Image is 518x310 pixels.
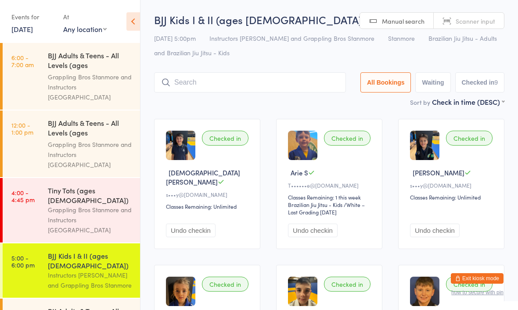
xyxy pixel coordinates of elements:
button: Undo checkin [288,224,338,237]
div: Classes Remaining: Unlimited [166,203,251,210]
div: Checked in [446,277,493,292]
button: Waiting [415,72,450,93]
img: image1754896714.png [288,131,317,160]
div: Events for [11,10,54,24]
img: image1755672879.png [410,277,439,306]
span: Arie S [291,168,308,177]
div: BJJ Kids I & II (ages [DEMOGRAPHIC_DATA]) [48,251,133,270]
button: Undo checkin [410,224,460,237]
div: BJJ Adults & Teens - All Levels (ages [DEMOGRAPHIC_DATA]+) [48,50,133,72]
div: s•••y@[DOMAIN_NAME] [410,182,495,189]
div: Classes Remaining: 1 this week [288,193,373,201]
div: Brazilian Jiu Jitsu - Kids [288,201,342,208]
img: image1746605042.png [410,131,439,160]
button: Checked in9 [455,72,505,93]
div: Grappling Bros Stanmore and Instructors [GEOGRAPHIC_DATA] [48,139,133,170]
div: Checked in [202,131,248,146]
a: [DATE] [11,24,33,34]
div: Any location [63,24,107,34]
div: Checked in [324,277,371,292]
div: Checked in [202,277,248,292]
button: Exit kiosk mode [451,273,504,284]
div: Check in time (DESC) [432,97,504,107]
h2: BJJ Kids I & II (ages [DEMOGRAPHIC_DATA]) Check-in [154,12,504,27]
a: 5:00 -6:00 pmBJJ Kids I & II (ages [DEMOGRAPHIC_DATA])Instructors [PERSON_NAME] and Grappling Bro... [3,243,140,298]
button: Undo checkin [166,224,216,237]
img: image1748862803.png [166,277,195,306]
span: [DATE] 5:00pm [154,34,196,43]
span: [DEMOGRAPHIC_DATA][PERSON_NAME] [166,168,240,186]
div: Grappling Bros Stanmore and Instructors [GEOGRAPHIC_DATA] [48,72,133,102]
div: Checked in [324,131,371,146]
div: Tiny Tots (ages [DEMOGRAPHIC_DATA]) [48,185,133,205]
span: Manual search [382,17,424,25]
time: 12:00 - 1:00 pm [11,121,33,135]
span: Stanmore [388,34,415,43]
label: Sort by [410,98,430,107]
span: Scanner input [456,17,495,25]
a: 12:00 -1:00 pmBJJ Adults & Teens - All Levels (ages [DEMOGRAPHIC_DATA]+)Grappling Bros Stanmore a... [3,110,140,177]
a: 4:00 -4:45 pmTiny Tots (ages [DEMOGRAPHIC_DATA])Grappling Bros Stanmore and Instructors [GEOGRAPH... [3,178,140,242]
div: s•••y@[DOMAIN_NAME] [166,191,251,198]
div: Checked in [446,131,493,146]
div: BJJ Adults & Teens - All Levels (ages [DEMOGRAPHIC_DATA]+) [48,118,133,139]
time: 4:00 - 4:45 pm [11,189,35,203]
div: 9 [494,79,498,86]
div: Classes Remaining: Unlimited [410,193,495,201]
time: 6:00 - 7:00 am [11,54,34,68]
a: 6:00 -7:00 amBJJ Adults & Teens - All Levels (ages [DEMOGRAPHIC_DATA]+)Grappling Bros Stanmore an... [3,43,140,110]
img: image1748863010.png [288,277,317,306]
button: how to secure with pin [451,289,504,296]
time: 5:00 - 6:00 pm [11,254,35,268]
input: Search [154,72,346,93]
span: Instructors [PERSON_NAME] and Grappling Bros Stanmore [209,34,374,43]
button: All Bookings [360,72,411,93]
div: At [63,10,107,24]
div: Grappling Bros Stanmore and Instructors [GEOGRAPHIC_DATA] [48,205,133,235]
div: T••••••e@[DOMAIN_NAME] [288,182,373,189]
img: image1746604438.png [166,131,195,160]
span: [PERSON_NAME] [413,168,464,177]
div: Instructors [PERSON_NAME] and Grappling Bros Stanmore [48,270,133,290]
